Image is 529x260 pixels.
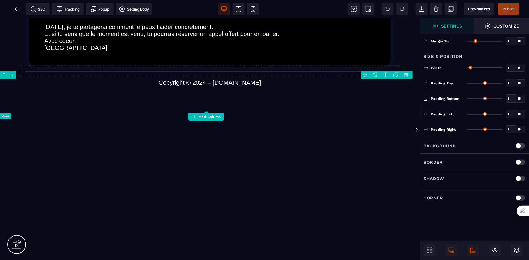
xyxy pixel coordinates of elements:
[119,6,149,12] span: Setting Body
[424,175,444,182] p: Shadow
[468,7,490,11] span: Previsualiser
[431,96,459,101] span: Padding Bottom
[188,113,224,121] button: Add Column
[420,49,529,60] div: Size & Position
[431,112,454,117] span: Padding Left
[474,18,529,34] span: Open Style Manager
[503,7,515,11] span: Publier
[431,65,441,70] span: Width
[494,24,519,28] strong: Customize
[5,60,415,70] text: Copyright © 2024 – [DOMAIN_NAME]
[199,115,221,119] strong: Add Column
[424,159,443,166] p: Border
[467,244,479,256] span: Mobile Only
[348,3,360,15] span: View components
[431,39,451,44] span: Margin Top
[511,244,523,256] span: Open Layers
[424,194,443,202] p: Corner
[362,3,374,15] span: Screenshot
[30,6,45,12] span: SEO
[441,24,462,28] strong: Settings
[431,127,456,132] span: Padding Right
[56,6,79,12] span: Tracking
[424,244,436,256] span: Open Blocks
[431,81,453,86] span: Padding Top
[424,142,456,150] p: Background
[464,3,494,15] span: Preview
[489,244,501,256] span: Hide/Show Block
[91,6,109,12] span: Popup
[445,244,457,256] span: Desktop Only
[420,18,474,34] span: Settings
